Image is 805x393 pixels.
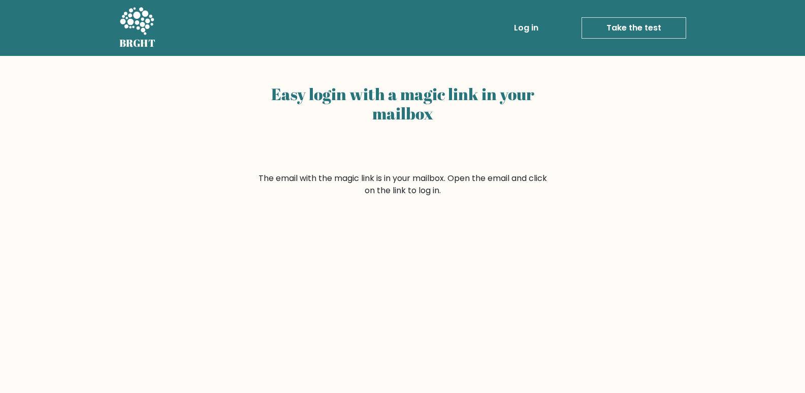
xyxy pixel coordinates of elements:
[582,17,686,39] a: Take the test
[510,18,542,38] a: Log in
[256,84,549,124] h2: Easy login with a magic link in your mailbox
[256,172,549,197] form: The email with the magic link is in your mailbox. Open the email and click on the link to log in.
[119,37,156,49] h5: BRGHT
[119,4,156,52] a: BRGHT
